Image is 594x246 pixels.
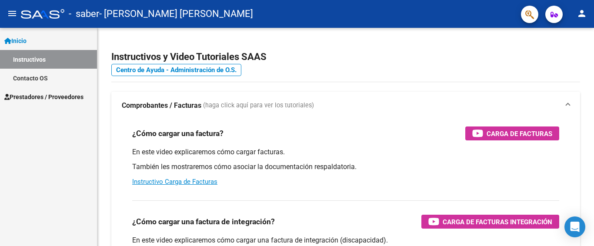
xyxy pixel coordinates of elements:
div: Open Intercom Messenger [564,216,585,237]
p: También les mostraremos cómo asociar la documentación respaldatoria. [132,162,559,172]
span: (haga click aquí para ver los tutoriales) [203,101,314,110]
span: Carga de Facturas [487,128,552,139]
mat-icon: person [577,8,587,19]
span: - saber [69,4,99,23]
span: Inicio [4,36,27,46]
button: Carga de Facturas [465,126,559,140]
mat-expansion-panel-header: Comprobantes / Facturas (haga click aquí para ver los tutoriales) [111,92,580,120]
strong: Comprobantes / Facturas [122,101,201,110]
h3: ¿Cómo cargar una factura? [132,127,224,140]
span: Carga de Facturas Integración [443,216,552,227]
a: Instructivo Carga de Facturas [132,178,217,186]
mat-icon: menu [7,8,17,19]
p: En este video explicaremos cómo cargar facturas. [132,147,559,157]
a: Centro de Ayuda - Administración de O.S. [111,64,241,76]
button: Carga de Facturas Integración [421,215,559,229]
span: Prestadores / Proveedores [4,92,83,102]
span: - [PERSON_NAME] [PERSON_NAME] [99,4,253,23]
h3: ¿Cómo cargar una factura de integración? [132,216,275,228]
h2: Instructivos y Video Tutoriales SAAS [111,49,580,65]
p: En este video explicaremos cómo cargar una factura de integración (discapacidad). [132,236,559,245]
